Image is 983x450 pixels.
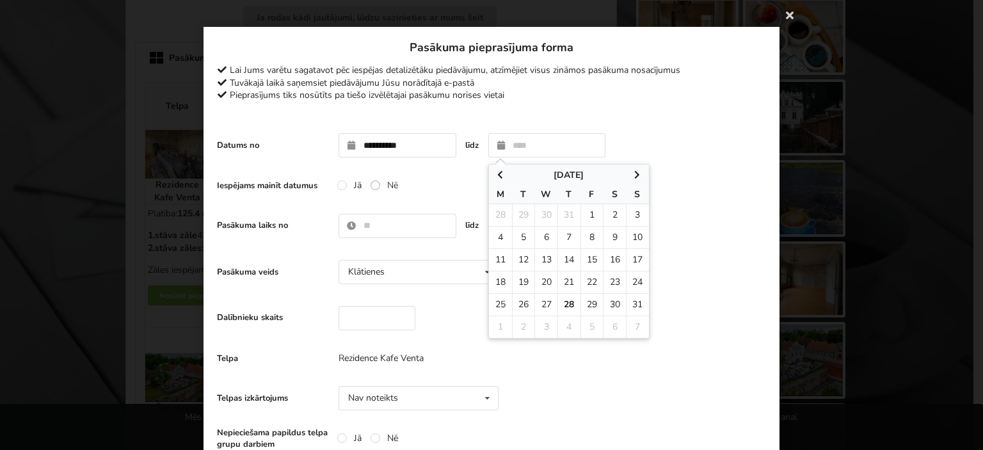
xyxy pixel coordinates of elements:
[580,226,603,248] td: 8
[337,180,362,191] label: Jā
[217,89,766,102] div: Pieprasījums tiks nosūtīts pa tiešo izvēlētajai pasākumu norises vietai
[557,293,580,316] td: 28
[512,293,535,316] td: 26
[217,392,329,404] label: Telpas izkārtojums
[626,186,649,204] th: S
[534,248,557,271] td: 13
[603,204,626,226] td: 2
[626,271,649,293] td: 24
[534,186,557,204] th: W
[489,226,512,248] td: 4
[626,293,649,316] td: 31
[217,77,766,90] div: Tuvākajā laikā saņemsiet piedāvājumu Jūsu norādītajā e-pastā
[217,266,329,278] label: Pasākuma veids
[603,316,626,338] td: 6
[603,271,626,293] td: 23
[512,248,535,271] td: 12
[626,204,649,226] td: 3
[217,220,329,231] label: Pasākuma laiks no
[465,140,479,151] label: līdz
[534,316,557,338] td: 3
[554,169,584,181] span: [DATE]
[580,316,603,338] td: 5
[512,316,535,338] td: 2
[557,248,580,271] td: 14
[557,204,580,226] td: 31
[489,204,512,226] td: 28
[580,186,603,204] th: F
[371,180,398,191] label: Nē
[217,427,329,450] label: Nepieciešama papildus telpa grupu darbiem
[534,204,557,226] td: 30
[348,394,398,403] div: Nav noteikts
[534,226,557,248] td: 6
[512,271,535,293] td: 19
[603,248,626,271] td: 16
[512,204,535,226] td: 29
[217,312,329,323] label: Dalībnieku skaits
[489,186,512,204] th: M
[217,140,329,151] label: Datums no
[603,186,626,204] th: S
[217,353,329,364] label: Telpa
[489,248,512,271] td: 11
[489,293,512,316] td: 25
[371,433,398,444] label: Nē
[512,226,535,248] td: 5
[337,433,362,444] label: Jā
[534,271,557,293] td: 20
[465,220,479,231] label: līdz
[534,293,557,316] td: 27
[580,248,603,271] td: 15
[626,316,649,338] td: 7
[489,316,512,338] td: 1
[217,40,766,55] h3: Pasākuma pieprasījuma forma
[603,293,626,316] td: 30
[603,226,626,248] td: 9
[348,268,385,277] div: Klātienes
[217,180,329,191] label: Iespējams mainīt datumus
[557,271,580,293] td: 21
[626,248,649,271] td: 17
[580,204,603,226] td: 1
[626,226,649,248] td: 10
[512,186,535,204] th: T
[557,226,580,248] td: 7
[217,64,766,77] div: Lai Jums varētu sagatavot pēc iespējas detalizētāku piedāvājumu, atzīmējiet visus zināmos pasākum...
[580,271,603,293] td: 22
[339,352,424,364] span: Rezidence Kafe Venta
[580,293,603,316] td: 29
[557,186,580,204] th: T
[489,271,512,293] td: 18
[557,316,580,338] td: 4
